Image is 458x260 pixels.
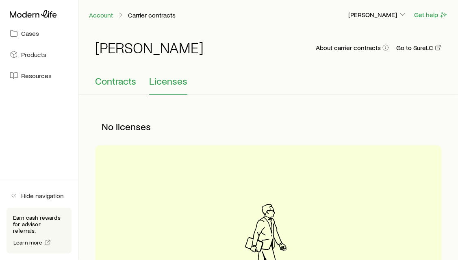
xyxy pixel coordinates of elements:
a: Go to SureLC [396,44,442,52]
a: Products [7,46,72,63]
span: Products [21,50,46,59]
button: Hide navigation [7,187,72,205]
span: No [102,121,113,132]
p: Carrier contracts [128,11,176,19]
span: Hide navigation [21,192,64,200]
div: Earn cash rewards for advisor referrals.Learn more [7,208,72,253]
span: Resources [21,72,52,80]
span: licenses [116,121,151,132]
a: Account [89,11,113,19]
span: Cases [21,29,39,37]
p: Earn cash rewards for advisor referrals. [13,214,65,234]
span: Licenses [149,75,187,87]
button: About carrier contracts [315,44,389,52]
div: Contracting sub-page tabs [95,75,442,95]
a: Cases [7,24,72,42]
span: Learn more [13,240,43,245]
span: Contracts [95,75,136,87]
button: [PERSON_NAME] [348,10,407,20]
p: [PERSON_NAME] [348,11,407,19]
button: Get help [414,10,448,20]
h1: [PERSON_NAME] [95,39,204,56]
a: Resources [7,67,72,85]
